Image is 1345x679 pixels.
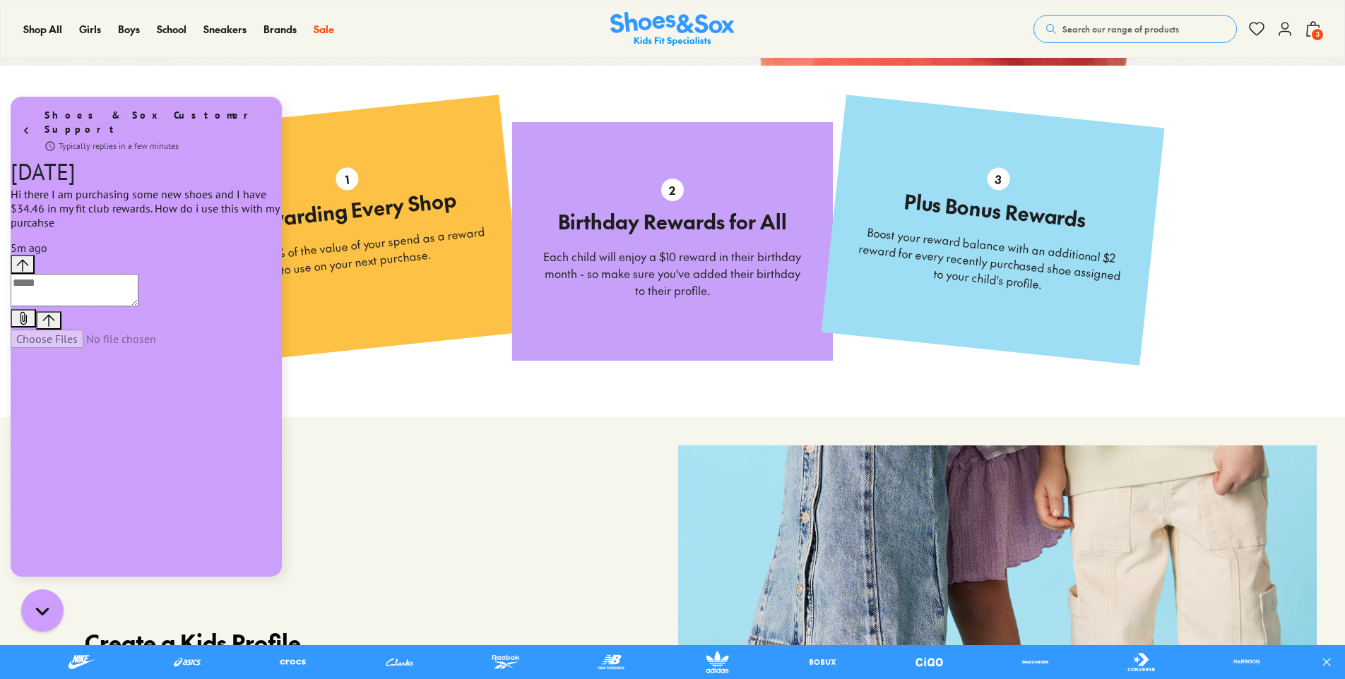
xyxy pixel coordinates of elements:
[610,12,735,47] a: Shoes & Sox
[118,22,140,36] span: Boys
[263,22,297,36] span: Brands
[118,22,140,37] a: Boys
[314,22,334,36] span: Sale
[11,184,138,217] textarea: live chat message input
[23,22,62,36] span: Shop All
[11,97,282,140] p: Hi there I am purchasing some new shoes and I have $34.46 in my fit club rewards. How do i use th...
[11,220,36,238] button: Add attachment
[203,22,247,37] a: Sneakers
[11,151,282,165] div: 5m ago
[203,22,247,36] span: Sneakers
[263,22,297,37] a: Brands
[314,22,334,37] a: Sale
[1310,28,1325,42] span: 3
[45,18,276,47] span: Shoes & Sox Customer Support
[218,182,483,239] h3: Rewarding Every Shop
[11,75,282,89] h2: [DATE]
[157,22,186,37] a: School
[855,222,1123,301] p: Boost your reward balance with an additional $2 reward for every recently purchased shoe assigned...
[11,7,282,75] div: Live chat window header
[11,75,282,258] div: Conversation messages
[14,584,71,637] iframe: Gorgias live chat messenger
[79,22,101,37] a: Girls
[661,179,684,201] div: 2
[540,207,804,236] h3: Birthday Rewards for All
[540,248,804,299] p: Each child will enjoy a $10 reward in their birthday month - so make sure you've added their birt...
[11,165,35,184] button: Jump to the latest message
[1062,23,1179,35] span: Search our range of products
[862,182,1127,239] h3: Plus Bonus Rewards
[79,22,101,36] span: Girls
[59,49,179,64] span: Typically replies in a few minutes
[23,22,62,37] a: Shop All
[334,167,359,191] div: 1
[1033,15,1237,43] button: Search our range of products
[222,222,487,284] p: Receive 10% of the value of your spend as a reward to use on your next purchase.
[157,22,186,36] span: School
[1305,13,1322,44] button: 3
[36,222,61,240] button: Send message
[985,167,1010,191] div: 3
[610,12,735,47] img: SNS_Logo_Responsive.svg
[16,31,36,51] button: go to home page
[85,625,616,659] p: Create a Kids Profile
